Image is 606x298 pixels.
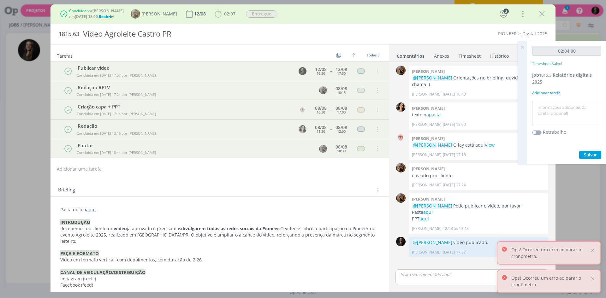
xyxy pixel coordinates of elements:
[330,127,332,131] span: --
[396,102,406,112] img: T
[115,225,127,231] strong: vídeo
[396,66,406,75] img: A
[413,239,452,245] span: @[PERSON_NAME]
[337,130,346,133] div: 12:00
[396,133,406,142] img: A
[412,216,545,222] p: PPT
[60,225,115,231] span: Recebemos do cliente um
[413,142,452,148] span: @[PERSON_NAME]
[443,226,469,231] span: 12/08 às 13:48
[503,9,509,14] div: 3
[458,50,481,59] a: Timesheet
[522,31,547,37] a: Digital 2025
[330,108,332,112] span: --
[396,237,406,246] img: N
[412,142,545,148] p: O lay está aqui
[56,163,102,175] button: Adicionar uma tarefa
[498,31,517,37] a: PIONEER
[412,203,545,209] p: Pode publicar o vídeo, por favor
[317,130,325,133] div: 11:30
[337,110,346,114] div: 17:00
[77,131,156,136] span: Concluída em [DATE] 13:16 por [PERSON_NAME]
[337,91,346,94] div: 18:15
[60,269,146,275] strong: CANAL DE VEICULAÇÃO/DISTRIBUIÇÃO
[330,69,332,73] span: --
[443,182,466,188] span: [DATE] 17:24
[336,125,347,130] div: 08/08
[413,75,452,81] span: @[PERSON_NAME]
[351,53,355,57] img: arrow-up.svg
[584,152,597,158] span: Salvar
[532,61,562,67] p: Timesheet Salvo!
[412,68,445,74] b: [PERSON_NAME]
[336,67,347,72] div: 12/08
[77,150,156,155] span: Concluída em [DATE] 10:44 por [PERSON_NAME]
[511,246,590,260] p: Ops! Ocorreu um erro ao parar o cronômetro.
[429,112,441,118] a: pasta
[75,84,313,91] div: Redação #PTV
[50,4,555,292] div: dialog
[532,72,592,85] a: Job1815.3Relatórios digitais 2025
[412,112,545,118] p: texto na .
[317,72,325,75] div: 16:30
[315,106,327,110] div: 08/08
[92,8,124,14] b: [PERSON_NAME]
[315,67,327,72] div: 12/08
[60,276,379,282] p: Instagram (reels)
[434,53,449,59] div: Anexos
[413,203,452,209] span: @[PERSON_NAME]
[60,250,99,256] strong: PEÇA E FORMATO
[86,207,96,213] a: aqui
[57,51,73,59] span: Tarefas
[396,193,406,203] img: A
[60,225,379,244] p: recisamos O vídeo é sobre a participação da Pioneer no evento Agroleite 2025, realizado em [GEOGR...
[423,209,433,215] a: aqui
[412,152,442,158] p: [PERSON_NAME]
[412,182,442,188] p: [PERSON_NAME]
[412,196,445,202] b: [PERSON_NAME]
[543,129,566,135] label: Retrabalho
[412,172,545,179] p: enviado pro cliente
[337,72,346,75] div: 17:30
[412,122,442,127] p: [PERSON_NAME]
[396,50,425,59] a: Comentários
[443,91,466,97] span: [DATE] 10:40
[412,75,545,88] p: Orientações no briefing, dúvidas me chama :)
[181,225,199,231] strong: divulgar
[412,239,545,246] p: vídeo publicado.
[60,207,379,213] p: Pasta do job .
[412,226,442,231] p: [PERSON_NAME]
[69,8,86,14] span: Concluído
[99,14,113,19] span: Reabrir
[279,225,280,231] span: .
[498,9,508,19] button: 3
[412,209,545,215] p: Pasta
[127,225,160,231] span: já aprovado e p
[315,125,327,130] div: 08/08
[412,105,445,111] b: [PERSON_NAME]
[336,106,347,110] div: 08/08
[75,142,313,149] div: Pautar
[80,26,341,42] div: Vídeo Agroleite Castro PR
[75,103,293,110] div: Criação capa + PPT
[412,166,445,172] b: [PERSON_NAME]
[490,50,509,59] a: Histórico
[194,12,207,16] div: 12/08
[58,186,75,194] span: Briefing
[336,145,347,149] div: 08/08
[60,282,379,288] p: Facebook (feed)
[199,225,279,231] strong: em todas as redes sociais da Pioneer
[69,8,124,20] div: por em . ?
[412,249,442,255] p: [PERSON_NAME]
[396,163,406,172] img: A
[443,249,466,255] span: [DATE] 17:57
[579,151,601,159] button: Salvar
[337,149,346,153] div: 10:30
[532,90,601,96] div: Adicionar tarefa
[77,111,156,116] span: Concluída em [DATE] 17:14 por [PERSON_NAME]
[77,92,156,97] span: Concluída em [DATE] 17:24 por [PERSON_NAME]
[412,136,445,141] b: [PERSON_NAME]
[485,142,495,148] a: View
[59,31,79,38] span: 1815.63
[60,219,90,225] strong: INTRODUÇÃO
